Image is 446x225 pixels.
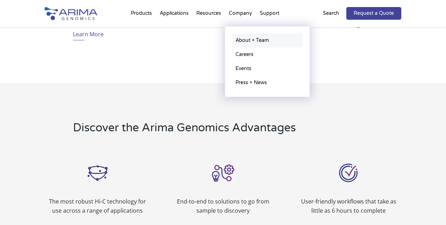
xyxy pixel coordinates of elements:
[232,33,303,48] a: About + Team
[346,7,401,20] a: Request a Quote
[232,76,303,90] a: Press + News
[170,197,276,215] p: End-to-end to solutions to go from sample to discovery
[232,48,303,62] a: Careers
[411,191,446,225] iframe: Chat Widget
[323,9,339,18] p: Search
[295,197,401,215] p: User-friendly workflows that take as little as 6 hours to complete
[334,159,362,187] img: User Friendly_Icon_Arima Genomics
[232,62,303,76] a: Events
[84,159,112,187] img: Arima Hi-C_Icon_Arima Genomics
[45,197,151,215] p: The most robust Hi-C technology for use across a range of applications
[44,7,97,20] img: Arima-Genomics-logo
[73,30,104,40] a: Learn More
[209,159,237,187] img: Solutions_Icon_Arima Genomics
[73,120,307,141] h2: Discover the Arima Genomics Advantages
